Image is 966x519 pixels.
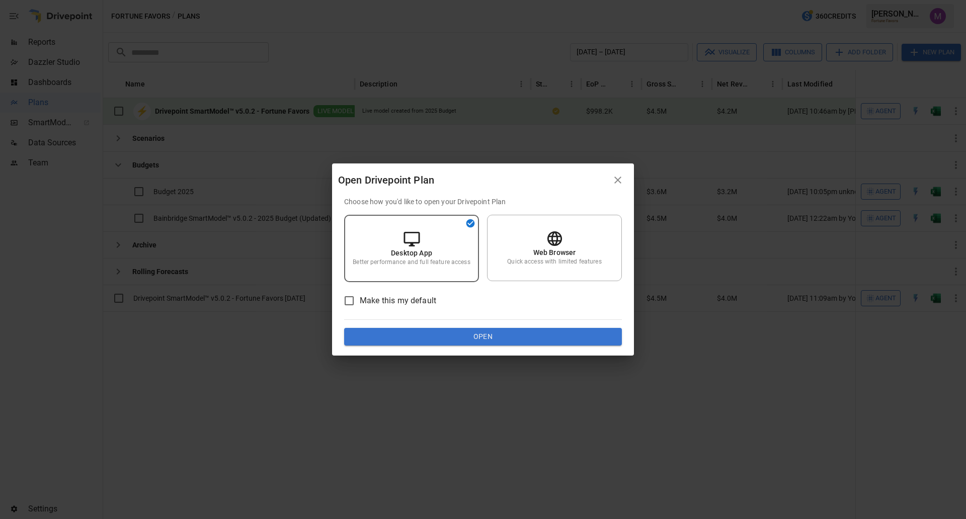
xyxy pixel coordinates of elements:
[344,197,622,207] p: Choose how you'd like to open your Drivepoint Plan
[338,172,608,188] div: Open Drivepoint Plan
[507,257,601,266] p: Quick access with limited features
[360,295,436,307] span: Make this my default
[353,258,470,267] p: Better performance and full feature access
[533,247,576,257] p: Web Browser
[391,248,432,258] p: Desktop App
[344,328,622,346] button: Open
